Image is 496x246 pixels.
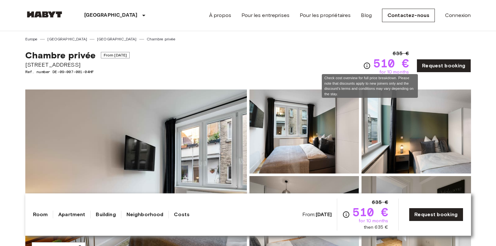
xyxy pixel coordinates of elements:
a: Europe [25,36,38,42]
a: Neighborhood [126,211,164,218]
span: 510 € [353,206,388,218]
span: From: [302,211,332,218]
a: Request booking [409,208,463,221]
a: Blog [361,12,372,19]
span: then 635 € [364,224,388,231]
a: [GEOGRAPHIC_DATA] [47,36,87,42]
span: [STREET_ADDRESS] [25,61,130,69]
div: Check cost overview for full price breakdown. Please note that discounts apply to new joiners onl... [322,74,418,98]
span: From [DATE] [101,52,130,58]
a: Request booking [417,59,471,72]
a: Pour les propriétaires [300,12,351,19]
a: Room [33,211,48,218]
svg: Check cost overview for full price breakdown. Please note that discounts apply to new joiners onl... [363,62,371,70]
b: [DATE] [316,211,332,217]
span: 510 € [373,57,409,69]
a: Connexion [445,12,471,19]
a: Chambre privée [147,36,176,42]
img: Habyt [25,11,64,18]
span: Ref. number DE-09-007-001-04HF [25,69,130,75]
a: À propos [209,12,231,19]
p: [GEOGRAPHIC_DATA] [84,12,138,19]
a: Building [96,211,116,218]
span: Chambre privée [25,50,96,61]
span: 635 € [393,50,409,57]
svg: Check cost overview for full price breakdown. Please note that discounts apply to new joiners onl... [342,211,350,218]
span: for 10 months [359,218,388,224]
span: 635 € [372,199,388,206]
a: Apartment [58,211,85,218]
span: for 10 months [379,69,409,75]
a: Pour les entreprises [241,12,289,19]
a: Contactez-nous [382,9,435,22]
a: Costs [174,211,190,218]
img: Picture of unit DE-09-007-001-04HF [249,89,359,174]
img: Picture of unit DE-09-007-001-04HF [362,89,471,174]
a: [GEOGRAPHIC_DATA] [97,36,137,42]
